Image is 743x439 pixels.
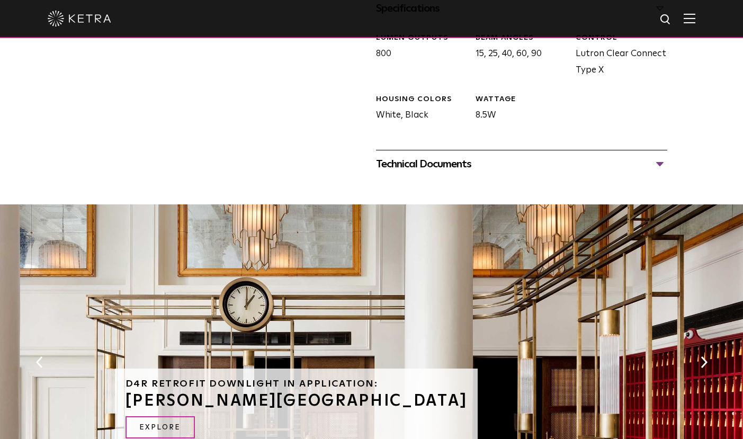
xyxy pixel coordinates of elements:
div: Lutron Clear Connect Type X [568,33,668,78]
img: ketra-logo-2019-white [48,11,111,26]
div: 15, 25, 40, 60, 90 [468,33,568,78]
img: search icon [659,13,673,26]
div: HOUSING COLORS [376,94,468,105]
img: Hamburger%20Nav.svg [684,13,695,23]
div: Technical Documents [376,156,668,173]
div: 800 [368,33,468,78]
button: Previous [34,355,44,369]
h3: [PERSON_NAME][GEOGRAPHIC_DATA] [126,393,468,409]
button: Next [699,355,709,369]
h6: D4R Retrofit Downlight in Application: [126,379,468,389]
div: Beam Angles [476,33,568,43]
div: WATTAGE [476,94,568,105]
div: LUMEN OUTPUTS [376,33,468,43]
div: 8.5W [468,94,568,123]
a: EXPLORE [126,416,195,439]
div: White, Black [368,94,468,123]
div: CONTROL [576,33,668,43]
